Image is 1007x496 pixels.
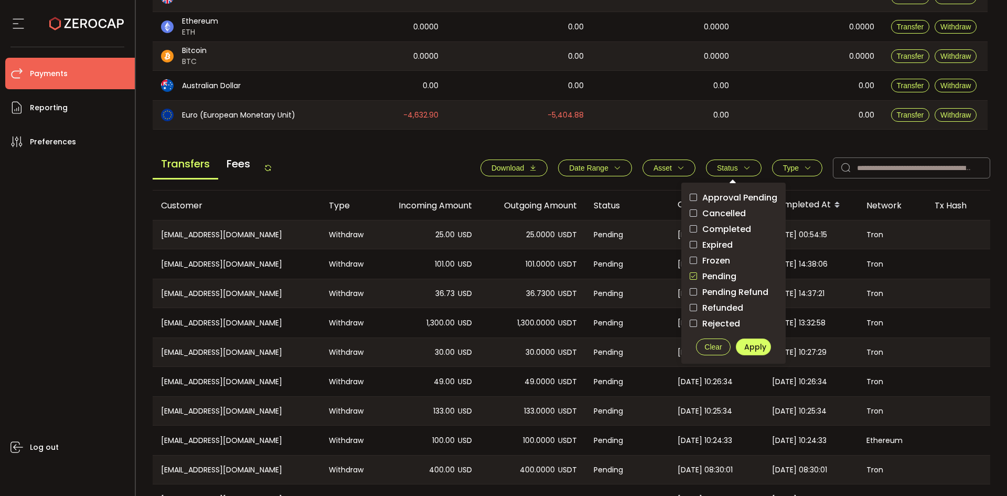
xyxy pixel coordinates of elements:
[706,160,762,176] button: Status
[897,52,924,60] span: Transfer
[736,339,771,355] button: Apply
[30,440,59,455] span: Log out
[891,79,930,92] button: Transfer
[940,52,971,60] span: Withdraw
[594,288,623,300] span: Pending
[403,109,438,121] span: -4,632.90
[859,109,874,121] span: 0.00
[153,367,320,396] div: [EMAIL_ADDRESS][DOMAIN_NAME]
[558,288,577,300] span: USDT
[458,317,472,329] span: USD
[772,405,827,417] span: [DATE] 10:25:34
[458,229,472,241] span: USD
[697,303,743,313] span: Refunded
[849,21,874,33] span: 0.0000
[153,150,218,180] span: Transfers
[320,456,376,484] div: Withdraw
[458,405,472,417] span: USD
[153,397,320,425] div: [EMAIL_ADDRESS][DOMAIN_NAME]
[858,220,926,249] div: Tron
[891,20,930,34] button: Transfer
[858,397,926,425] div: Tron
[642,160,695,176] button: Asset
[678,376,733,388] span: [DATE] 10:26:34
[517,317,555,329] span: 1,300.0000
[717,164,738,172] span: Status
[558,258,577,270] span: USDT
[558,346,577,358] span: USDT
[772,464,827,476] span: [DATE] 08:30:01
[935,20,977,34] button: Withdraw
[697,287,768,297] span: Pending Refund
[594,346,623,358] span: Pending
[182,110,295,121] span: Euro (European Monetary Unit)
[558,435,577,447] span: USDT
[524,376,555,388] span: 49.0000
[218,150,259,178] span: Fees
[413,50,438,62] span: 0.0000
[678,258,733,270] span: [DATE] 14:38:06
[320,367,376,396] div: Withdraw
[320,220,376,249] div: Withdraw
[153,426,320,455] div: [EMAIL_ADDRESS][DOMAIN_NAME]
[153,456,320,484] div: [EMAIL_ADDRESS][DOMAIN_NAME]
[558,160,632,176] button: Date Range
[849,50,874,62] span: 0.0000
[772,346,827,358] span: [DATE] 10:27:29
[697,224,751,234] span: Completed
[161,50,174,62] img: btc_portfolio.svg
[558,464,577,476] span: USDT
[772,317,826,329] span: [DATE] 13:32:58
[568,80,584,92] span: 0.00
[891,49,930,63] button: Transfer
[585,199,669,212] div: Status
[558,317,577,329] span: USDT
[526,346,555,358] span: 30.0000
[897,23,924,31] span: Transfer
[320,308,376,337] div: Withdraw
[458,258,472,270] span: USD
[153,338,320,366] div: [EMAIL_ADDRESS][DOMAIN_NAME]
[558,229,577,241] span: USDT
[858,367,926,396] div: Tron
[376,199,480,212] div: Incoming Amount
[320,249,376,279] div: Withdraw
[182,16,218,27] span: Ethereum
[413,21,438,33] span: 0.0000
[678,346,732,358] span: [DATE] 10:27:29
[526,229,555,241] span: 25.0000
[558,405,577,417] span: USDT
[859,80,874,92] span: 0.00
[940,23,971,31] span: Withdraw
[153,249,320,279] div: [EMAIL_ADDRESS][DOMAIN_NAME]
[772,435,827,447] span: [DATE] 10:24:33
[678,229,733,241] span: [DATE] 00:54:15
[697,256,730,266] span: Frozen
[435,346,455,358] span: 30.00
[940,81,971,90] span: Withdraw
[654,164,672,172] span: Asset
[320,338,376,366] div: Withdraw
[697,240,733,250] span: Expired
[491,164,524,172] span: Download
[182,56,207,67] span: BTC
[320,199,376,212] div: Type
[161,20,174,33] img: eth_portfolio.svg
[594,229,623,241] span: Pending
[772,160,822,176] button: Type
[458,346,472,358] span: USD
[678,317,731,329] span: [DATE] 13:32:58
[153,308,320,337] div: [EMAIL_ADDRESS][DOMAIN_NAME]
[897,81,924,90] span: Transfer
[669,196,764,214] div: Created At
[678,464,733,476] span: [DATE] 08:30:01
[772,376,827,388] span: [DATE] 10:26:34
[764,196,858,214] div: Completed At
[568,50,584,62] span: 0.00
[935,79,977,92] button: Withdraw
[696,339,731,355] button: Clear
[458,288,472,300] span: USD
[697,193,777,203] span: Approval Pending
[697,208,746,218] span: Cancelled
[940,111,971,119] span: Withdraw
